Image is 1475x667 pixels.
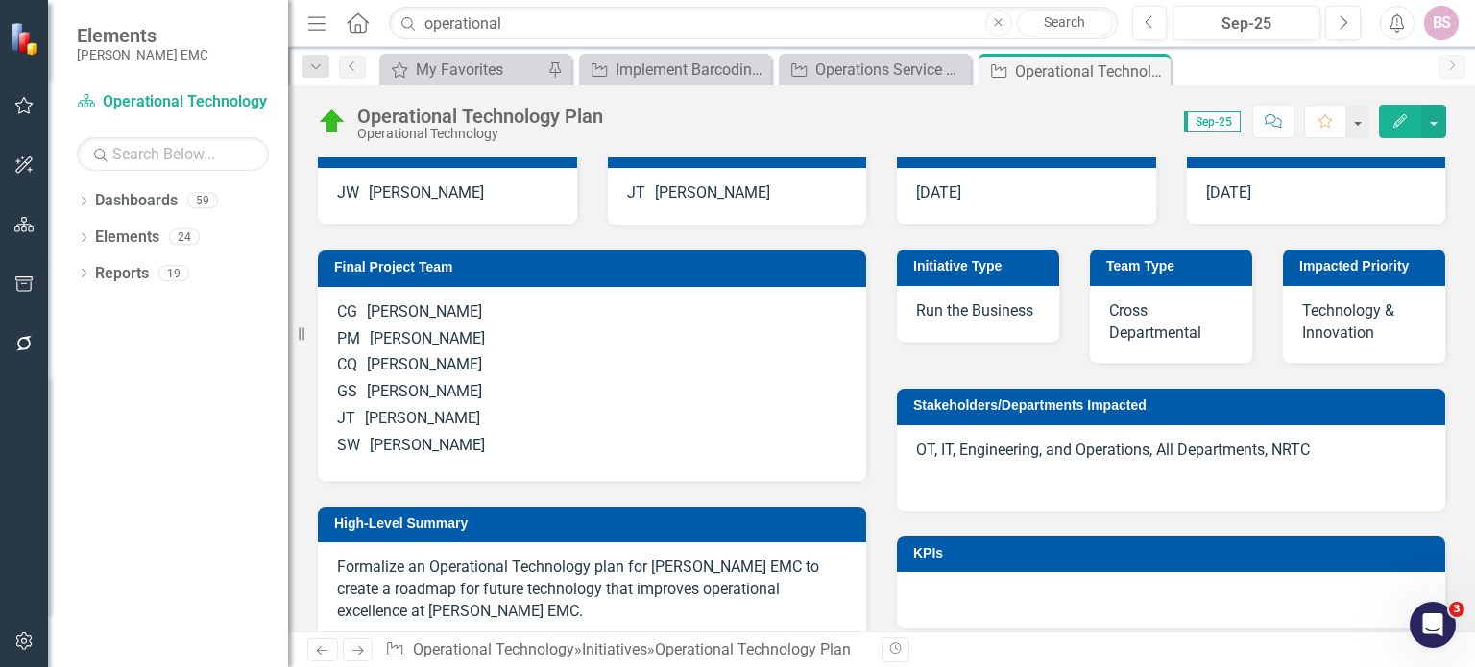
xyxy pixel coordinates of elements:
div: GS [337,381,357,403]
p: OT, IT, Engineering, and Operations, All Departments, NRTC [916,440,1426,465]
div: [PERSON_NAME] [367,381,482,403]
div: Operational Technology Plan [357,106,603,127]
h3: Stakeholders/Departments Impacted [913,398,1436,413]
div: [PERSON_NAME] [367,354,482,376]
button: BS [1424,6,1459,40]
div: » » [385,639,867,661]
span: Cross Departmental [1109,301,1201,342]
span: Sep-25 [1184,111,1241,132]
div: Operational Technology Plan [655,640,851,658]
div: [PERSON_NAME] [655,182,770,204]
a: Dashboards [95,190,178,212]
a: Operations Service Standards [784,58,966,82]
span: [DATE] [916,183,961,202]
div: [PERSON_NAME] [367,301,482,323]
a: Operational Technology [77,91,269,113]
iframe: Intercom live chat [1410,602,1456,648]
img: ClearPoint Strategy [10,21,43,55]
a: Elements [95,226,159,249]
a: Reports [95,263,149,285]
div: 19 [158,265,189,281]
span: Run the Business [916,301,1033,320]
div: SW [337,435,360,457]
button: Sep-25 [1173,6,1320,40]
a: Search [1017,10,1113,36]
img: At Target [317,107,348,137]
h3: Impacted Priority [1299,259,1436,274]
input: Search Below... [77,137,269,171]
div: Sep-25 [1179,12,1314,36]
div: Implement Barcoding System for Warehouses [616,58,766,82]
div: [PERSON_NAME] [365,408,480,430]
span: Elements [77,24,208,47]
div: CQ [337,354,357,376]
a: Implement Barcoding System for Warehouses [584,58,766,82]
div: [PERSON_NAME] [369,182,484,204]
h3: Team Type [1106,259,1243,274]
div: JT [627,182,645,204]
div: Operations Service Standards [815,58,966,82]
h3: Initiative Type [913,259,1050,274]
a: My Favorites [384,58,543,82]
h3: Final Project Team [334,260,857,274]
a: Initiatives [582,640,647,658]
div: JW [337,182,359,204]
div: JT [337,408,355,430]
span: [DATE] [1206,183,1251,202]
div: [PERSON_NAME] [370,435,485,457]
h3: High-Level Summary [334,516,857,531]
div: Operational Technology Plan [1015,60,1166,83]
span: Technology & Innovation [1302,301,1394,342]
a: Operational Technology [413,640,574,658]
div: 59 [187,193,218,209]
p: Formalize an Operational Technology plan for [PERSON_NAME] EMC to create a roadmap for future tec... [337,557,847,623]
div: CG [337,301,357,323]
input: Search ClearPoint... [389,7,1117,40]
div: [PERSON_NAME] [370,328,485,350]
div: PM [337,328,360,350]
h3: KPIs [913,546,1436,560]
span: 3 [1449,602,1464,617]
div: 24 [169,229,200,246]
div: My Favorites [416,58,543,82]
div: Operational Technology [357,127,603,141]
small: [PERSON_NAME] EMC [77,47,208,62]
